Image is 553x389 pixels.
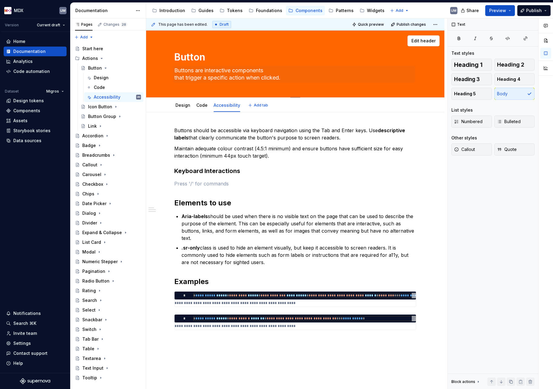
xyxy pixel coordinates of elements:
span: Add tab [254,103,268,108]
button: Heading 5 [451,88,492,100]
a: Expand & Collapse [73,228,143,237]
a: Carousel [73,170,143,179]
a: Code [84,83,143,92]
a: Select [73,305,143,315]
div: Design [173,99,193,111]
span: Bulleted [497,119,521,125]
a: Analytics [4,57,67,66]
a: Guides [189,6,216,15]
a: Button [78,63,143,73]
p: Maintain adequate colour contrast (4.5:1 minimum) and ensure buttons have sufficient size for eas... [174,145,416,159]
a: Pagination [73,266,143,276]
div: Foundations [256,8,282,14]
div: Code [194,99,210,111]
p: class is used to hide an element visually, but keep it accessible to screen readers. It is common... [182,244,416,266]
div: Tooltip [82,375,97,381]
div: Divider [82,220,97,226]
span: 28 [121,22,127,27]
div: Page tree [73,44,143,383]
div: Storybook stories [13,128,51,134]
strong: .sr-only [182,245,200,251]
div: Other styles [451,135,477,141]
a: Data sources [4,136,67,145]
div: Tokens [227,8,243,14]
button: Callout [451,143,492,155]
div: Components [296,8,322,14]
a: Rating [73,286,143,296]
a: Text Input [73,363,143,373]
div: Patterns [336,8,354,14]
button: Help [4,358,67,368]
span: Heading 2 [497,62,524,68]
a: Icon Button [78,102,143,112]
button: Quote [494,143,535,155]
div: Start here [82,46,103,52]
div: Button [88,65,102,71]
a: Design tokens [4,96,67,106]
a: Dialog [73,208,143,218]
a: Invite team [4,329,67,338]
div: Code [94,84,105,90]
button: Share [458,5,483,16]
button: Heading 1 [451,59,492,71]
a: List Card [73,237,143,247]
span: Current draft [37,23,60,28]
div: Widgets [367,8,384,14]
div: Text Input [82,365,103,371]
button: Numbered [451,116,492,128]
a: Table [73,344,143,354]
a: Accessibility [214,103,240,108]
div: Analytics [13,58,33,64]
div: Changes [103,22,127,27]
div: Actions [82,55,98,61]
div: Checkbox [82,181,103,187]
svg: Supernova Logo [20,378,50,384]
div: Search [82,297,97,303]
a: Tokens [217,6,245,15]
a: Button Group [78,112,143,121]
div: Help [13,360,23,366]
button: Add [388,6,411,15]
div: Select [82,307,96,313]
a: Chips [73,189,143,199]
span: Callout [454,146,475,152]
button: Add [73,33,95,41]
div: MDX [14,8,23,14]
div: Dataset [5,89,19,94]
button: Edit header [407,35,440,46]
a: Design [84,73,143,83]
a: Textarea [73,354,143,363]
div: Table [82,346,94,352]
button: Publish changes [389,20,429,29]
span: Add [80,35,88,40]
a: Modal [73,247,143,257]
div: Assets [13,118,28,124]
div: UM [137,94,140,100]
div: Actions [73,54,143,63]
div: Rating [82,288,96,294]
div: Button Group [88,113,116,119]
span: Share [466,8,479,14]
a: Divider [73,218,143,228]
a: Link [78,121,143,131]
a: Assets [4,116,67,126]
a: AccessibilityUM [84,92,143,102]
a: Radio Button [73,276,143,286]
p: should be used when there is no visible text on the page that can be used to describe the purpose... [182,213,416,242]
a: Accordion [73,131,143,141]
span: Add [396,8,403,13]
a: Start here [73,44,143,54]
div: Search ⌘K [13,320,36,326]
div: Version [5,23,19,28]
div: Modal [82,249,96,255]
p: Buttons should be accessible via keyboard navigation using the Tab and Enter keys. Use that clear... [174,127,416,141]
div: Block actions [451,379,475,384]
div: Numeric Stepper [82,259,118,265]
button: Contact support [4,348,67,358]
div: Pagination [82,268,105,274]
div: Block actions [451,378,481,386]
span: Numbered [454,119,483,125]
a: Storybook stories [4,126,67,136]
button: Heading 4 [494,73,535,85]
button: Preview [485,5,515,16]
